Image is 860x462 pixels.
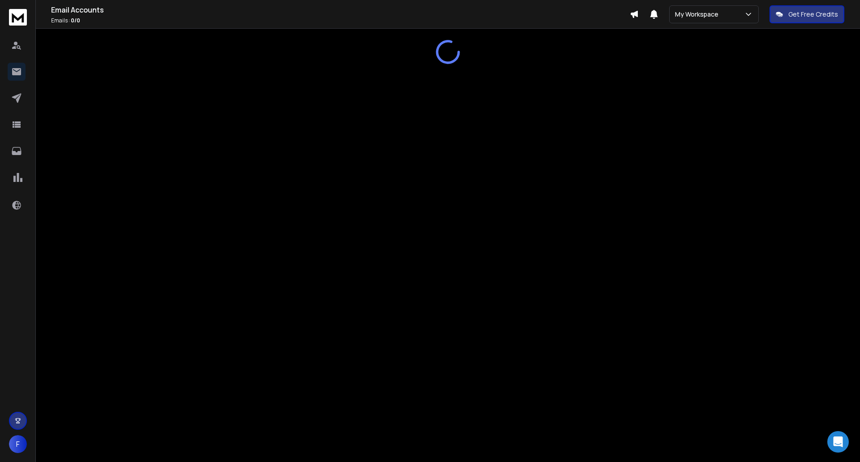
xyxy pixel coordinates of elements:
button: F [9,435,27,453]
span: 0 / 0 [71,17,80,24]
h1: Email Accounts [51,4,630,15]
img: logo [9,9,27,26]
button: Get Free Credits [770,5,844,23]
p: Get Free Credits [788,10,838,19]
p: Emails : [51,17,630,24]
div: Open Intercom Messenger [827,431,849,453]
p: My Workspace [675,10,722,19]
